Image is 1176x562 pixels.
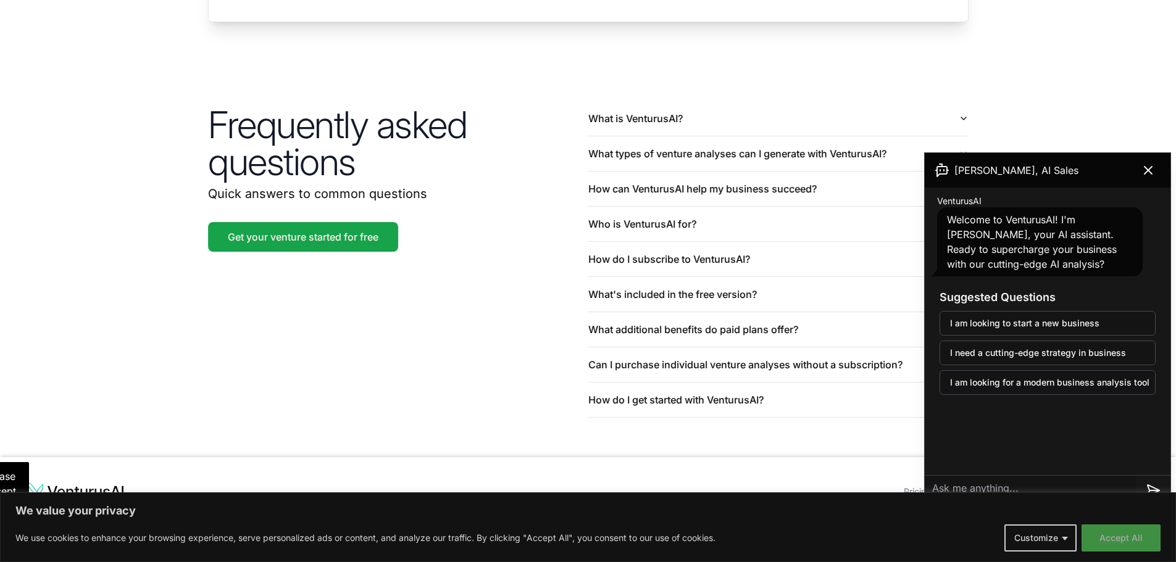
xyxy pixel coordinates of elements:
button: How do I get started with VenturusAI? [588,382,969,417]
button: I am looking for a modern business analysis tool [940,370,1156,395]
button: How can VenturusAI help my business succeed? [588,171,969,206]
h3: Suggested Questions [940,289,1156,306]
p: Quick answers to common questions [208,185,588,202]
button: I am looking to start a new business [940,311,1156,336]
button: Accept All [1082,524,1161,552]
button: I need a cutting-edge strategy in business [940,341,1156,365]
button: How do I subscribe to VenturusAI? [588,242,969,276]
span: VenturusAI [937,195,982,207]
span: [PERSON_NAME], AI Sales [954,163,1078,178]
img: logo [25,482,125,502]
a: Pricing [904,486,932,497]
p: We value your privacy [15,503,1161,518]
button: What types of venture analyses can I generate with VenturusAI? [588,136,969,171]
button: Who is VenturusAI for? [588,207,969,241]
button: Can I purchase individual venture analyses without a subscription? [588,347,969,382]
p: We use cookies to enhance your browsing experience, serve personalized ads or content, and analyz... [15,531,715,545]
a: Get your venture started for free [208,222,398,252]
span: Welcome to VenturusAI! I'm [PERSON_NAME], your AI assistant. Ready to supercharge your business w... [947,213,1117,270]
button: What additional benefits do paid plans offer? [588,312,969,347]
button: What is VenturusAI? [588,101,969,136]
button: Customize [1004,524,1077,552]
button: What's included in the free version? [588,277,969,312]
h2: Frequently asked questions [208,106,588,180]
